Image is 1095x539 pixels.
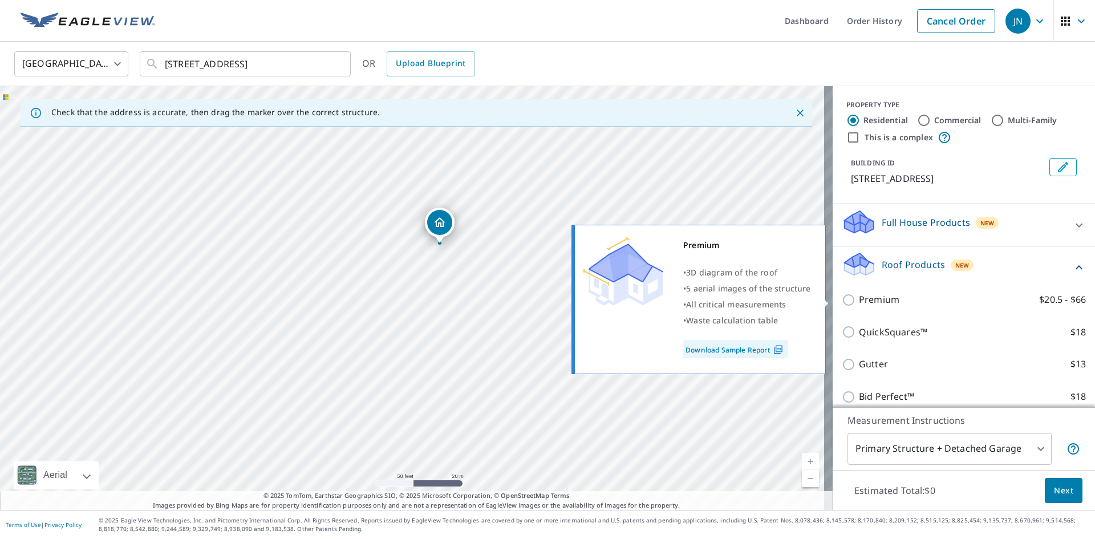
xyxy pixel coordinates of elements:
[770,345,786,355] img: Pdf Icon
[802,470,819,487] a: Current Level 19, Zoom Out
[501,491,549,500] a: OpenStreetMap
[934,115,982,126] label: Commercial
[859,357,888,371] p: Gutter
[165,48,327,80] input: Search by address or latitude-longitude
[842,251,1086,283] div: Roof ProductsNew
[1054,484,1073,498] span: Next
[980,218,995,228] span: New
[1066,442,1080,456] span: Your report will include the primary structure and a detached garage if one exists.
[882,258,945,271] p: Roof Products
[686,283,810,294] span: 5 aerial images of the structure
[917,9,995,33] a: Cancel Order
[802,453,819,470] a: Current Level 19, Zoom In
[851,158,895,168] p: BUILDING ID
[865,132,933,143] label: This is a complex
[14,461,99,489] div: Aerial
[1070,325,1086,339] p: $18
[683,340,788,358] a: Download Sample Report
[683,281,811,297] div: •
[686,315,778,326] span: Waste calculation table
[387,51,474,76] a: Upload Blueprint
[859,325,927,339] p: QuickSquares™
[1045,478,1082,504] button: Next
[362,51,475,76] div: OR
[6,521,41,529] a: Terms of Use
[683,313,811,329] div: •
[882,216,970,229] p: Full House Products
[1070,357,1086,371] p: $13
[44,521,82,529] a: Privacy Policy
[846,100,1081,110] div: PROPERTY TYPE
[847,433,1052,465] div: Primary Structure + Detached Garage
[859,390,914,404] p: Bid Perfect™
[845,478,944,503] p: Estimated Total: $0
[21,13,155,30] img: EV Logo
[99,516,1089,533] p: © 2025 Eagle View Technologies, Inc. and Pictometry International Corp. All Rights Reserved. Repo...
[863,115,908,126] label: Residential
[14,48,128,80] div: [GEOGRAPHIC_DATA]
[1008,115,1057,126] label: Multi-Family
[683,297,811,313] div: •
[51,107,380,117] p: Check that the address is accurate, then drag the marker over the correct structure.
[1049,158,1077,176] button: Edit building 1
[1039,293,1086,307] p: $20.5 - $66
[793,106,808,120] button: Close
[263,491,570,501] span: © 2025 TomTom, Earthstar Geographics SIO, © 2025 Microsoft Corporation, ©
[851,172,1045,185] p: [STREET_ADDRESS]
[683,237,811,253] div: Premium
[551,491,570,500] a: Terms
[859,293,899,307] p: Premium
[955,261,970,270] span: New
[683,265,811,281] div: •
[847,414,1080,427] p: Measurement Instructions
[583,237,663,306] img: Premium
[6,521,82,528] p: |
[1005,9,1031,34] div: JN
[686,267,777,278] span: 3D diagram of the roof
[40,461,71,489] div: Aerial
[396,56,465,71] span: Upload Blueprint
[1070,390,1086,404] p: $18
[842,209,1086,241] div: Full House ProductsNew
[686,299,786,310] span: All critical measurements
[425,208,455,243] div: Dropped pin, building 1, Residential property, 302 N Jefferson St Arlington, VA 22203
